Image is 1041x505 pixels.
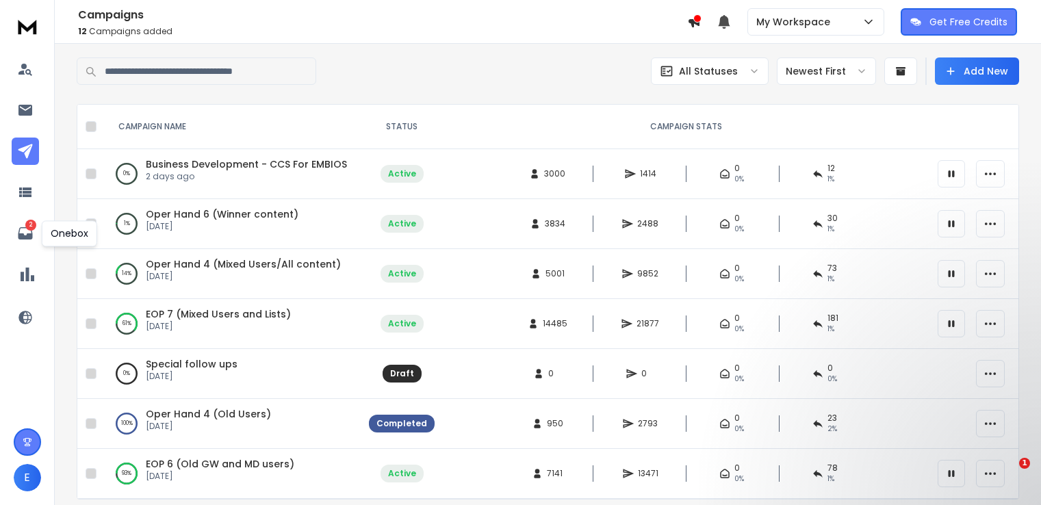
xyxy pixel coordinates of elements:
span: 0% [734,224,744,235]
div: Active [388,218,416,229]
td: 61%EOP 7 (Mixed Users and Lists)[DATE] [102,299,361,349]
p: 93 % [122,467,131,480]
a: EOP 7 (Mixed Users and Lists) [146,307,291,321]
span: 1 % [827,224,834,235]
p: All Statuses [679,64,738,78]
td: 14%Oper Hand 4 (Mixed Users/All content)[DATE] [102,249,361,299]
p: [DATE] [146,421,271,432]
span: 14485 [543,318,567,329]
div: Active [388,168,416,179]
p: [DATE] [146,371,237,382]
p: 2 [25,220,36,231]
h1: Campaigns [78,7,687,23]
span: 1 [1019,458,1030,469]
td: 0%Special follow ups[DATE] [102,349,361,399]
div: Draft [390,368,414,379]
button: Add New [935,57,1019,85]
span: 0 [734,313,740,324]
span: 1 % [827,174,834,185]
div: Active [388,268,416,279]
td: 93%EOP 6 (Old GW and MD users)[DATE] [102,449,361,499]
span: 3000 [544,168,565,179]
span: 21877 [637,318,659,329]
span: 7141 [547,468,563,479]
span: 0 [734,463,740,474]
p: [DATE] [146,471,294,482]
img: logo [14,14,41,39]
p: Get Free Credits [929,15,1007,29]
span: 1 % [827,274,834,285]
span: 0 [827,363,833,374]
span: 0% [734,274,744,285]
th: CAMPAIGN STATS [443,105,929,149]
button: Get Free Credits [901,8,1017,36]
span: 0 [734,163,740,174]
button: Newest First [777,57,876,85]
span: 5001 [545,268,565,279]
span: 1 % [827,324,834,335]
a: Oper Hand 4 (Old Users) [146,407,271,421]
p: 14 % [122,267,131,281]
a: Oper Hand 6 (Winner content) [146,207,298,221]
span: 78 [827,463,838,474]
span: 0 [548,368,562,379]
button: E [14,464,41,491]
div: Completed [376,418,427,429]
span: 0% [734,324,744,335]
span: 13471 [638,468,658,479]
span: 0% [734,374,744,385]
span: 12 [827,163,835,174]
span: 12 [78,25,87,37]
iframe: Intercom live chat [991,458,1024,491]
span: 9852 [637,268,658,279]
span: 1414 [640,168,656,179]
span: 0 [734,213,740,224]
a: Oper Hand 4 (Mixed Users/All content) [146,257,341,271]
div: Active [388,318,416,329]
a: 2 [12,220,39,247]
a: EOP 6 (Old GW and MD users) [146,457,294,471]
span: 181 [827,313,838,324]
span: 2793 [638,418,658,429]
span: 0% [734,474,744,484]
td: 100%Oper Hand 4 (Old Users)[DATE] [102,399,361,449]
span: 3834 [545,218,565,229]
span: 1 % [827,474,834,484]
span: 0 [641,368,655,379]
span: 73 [827,263,837,274]
div: Onebox [42,220,97,246]
span: 2488 [637,218,658,229]
p: [DATE] [146,221,298,232]
p: [DATE] [146,321,291,332]
span: 30 [827,213,838,224]
span: 0% [734,174,744,185]
td: 0%Business Development - CCS For EMBIOS2 days ago [102,149,361,199]
p: My Workspace [756,15,836,29]
th: STATUS [361,105,443,149]
p: 2 days ago [146,171,347,182]
span: 0% [734,424,744,435]
span: 950 [547,418,563,429]
p: 0 % [123,367,130,380]
a: Business Development - CCS For EMBIOS [146,157,347,171]
p: 61 % [123,317,131,331]
td: 1%Oper Hand 6 (Winner content)[DATE] [102,199,361,249]
p: 0 % [123,167,130,181]
p: 100 % [121,417,133,430]
span: 0 [734,413,740,424]
a: Special follow ups [146,357,237,371]
p: [DATE] [146,271,341,282]
span: 0 [734,263,740,274]
span: 0 [734,363,740,374]
p: Campaigns added [78,26,687,37]
div: Active [388,468,416,479]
